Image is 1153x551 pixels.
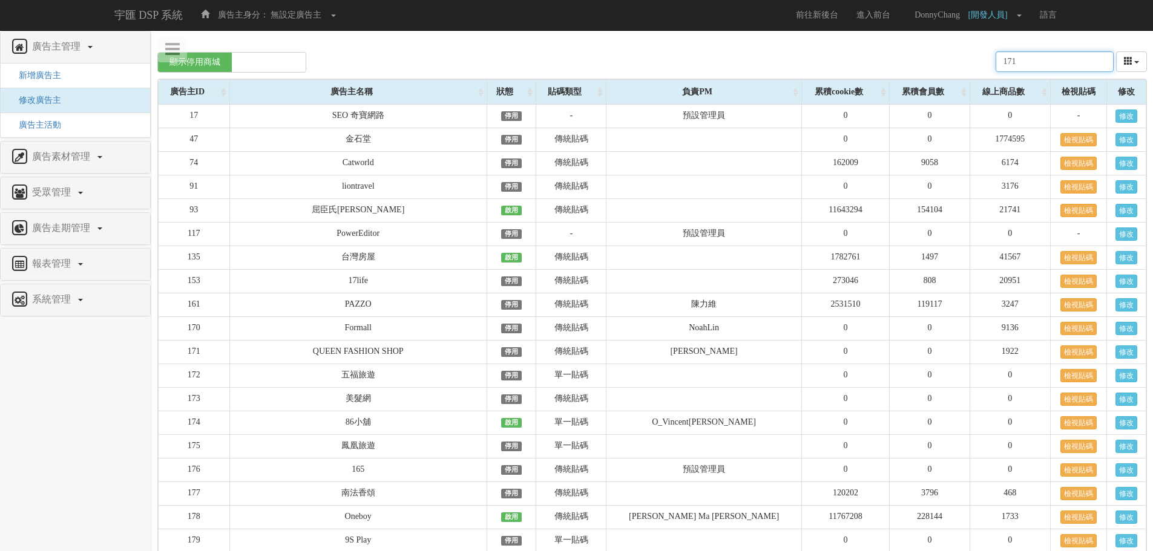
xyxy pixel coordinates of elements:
[29,223,96,233] span: 廣告走期管理
[159,435,230,458] td: 175
[229,246,487,270] td: 台灣房屋
[890,246,970,270] td: 1497
[1060,133,1097,146] a: 檢視貼碼
[802,128,890,152] td: 0
[536,199,606,223] td: 傳統貼碼
[970,105,1050,128] td: 0
[802,270,890,293] td: 273046
[606,80,801,104] div: 負責PM
[159,152,230,175] td: 74
[229,458,487,482] td: 165
[229,293,487,317] td: PAZZO
[890,482,970,506] td: 3796
[229,223,487,246] td: PowerEditor
[536,293,606,317] td: 傳統貼碼
[229,128,487,152] td: 金石堂
[501,206,522,215] span: 啟用
[802,341,890,364] td: 0
[536,246,606,270] td: 傳統貼碼
[970,341,1050,364] td: 1922
[1115,487,1137,500] a: 修改
[970,270,1050,293] td: 20951
[10,148,141,167] a: 廣告素材管理
[1115,510,1137,524] a: 修改
[890,175,970,199] td: 0
[802,388,890,411] td: 0
[159,293,230,317] td: 161
[29,294,77,304] span: 系統管理
[1107,80,1146,104] div: 修改
[159,317,230,341] td: 170
[890,105,970,128] td: 0
[606,341,802,364] td: [PERSON_NAME]
[29,41,87,51] span: 廣告主管理
[970,223,1050,246] td: 0
[487,80,536,104] div: 狀態
[10,71,61,80] a: 新增廣告主
[536,317,606,341] td: 傳統貼碼
[229,364,487,388] td: 五福旅遊
[1060,369,1097,382] a: 檢視貼碼
[802,435,890,458] td: 0
[1115,322,1137,335] a: 修改
[1051,80,1107,104] div: 檢視貼碼
[802,506,890,529] td: 11767208
[890,458,970,482] td: 0
[1116,51,1148,72] div: Columns
[970,246,1050,270] td: 41567
[1050,223,1107,246] td: -
[890,435,970,458] td: 0
[229,482,487,506] td: 南法香頌
[1060,440,1097,453] a: 檢視貼碼
[1115,345,1137,359] a: 修改
[1060,204,1097,217] a: 檢視貼碼
[1115,275,1137,288] a: 修改
[229,435,487,458] td: 鳳凰旅遊
[536,223,606,246] td: -
[1115,369,1137,382] a: 修改
[229,341,487,364] td: QUEEN FASHION SHOP
[890,223,970,246] td: 0
[970,458,1050,482] td: 0
[536,128,606,152] td: 傳統貼碼
[536,388,606,411] td: 傳統貼碼
[890,152,970,175] td: 9058
[890,128,970,152] td: 0
[159,223,230,246] td: 117
[1115,298,1137,311] a: 修改
[229,506,487,529] td: Oneboy
[970,435,1050,458] td: 0
[29,258,77,269] span: 報表管理
[970,317,1050,341] td: 9136
[1060,322,1097,335] a: 檢視貼碼
[10,290,141,310] a: 系統管理
[1060,534,1097,547] a: 檢視貼碼
[218,10,269,19] span: 廣告主身分：
[1115,463,1137,477] a: 修改
[890,80,970,104] div: 累積會員數
[501,158,522,168] span: 停用
[606,105,802,128] td: 預設管理員
[159,105,230,128] td: 17
[159,458,230,482] td: 176
[159,246,230,270] td: 135
[536,152,606,175] td: 傳統貼碼
[159,388,230,411] td: 173
[229,411,487,435] td: 86小舖
[536,482,606,506] td: 傳統貼碼
[10,255,141,274] a: 報表管理
[536,341,606,364] td: 傳統貼碼
[159,199,230,223] td: 93
[1060,345,1097,359] a: 檢視貼碼
[890,506,970,529] td: 228144
[536,411,606,435] td: 單一貼碼
[159,80,229,104] div: 廣告主ID
[229,152,487,175] td: Catworld
[970,411,1050,435] td: 0
[606,458,802,482] td: 預設管理員
[890,293,970,317] td: 119117
[501,418,522,428] span: 啟用
[802,458,890,482] td: 0
[606,223,802,246] td: 預設管理員
[970,293,1050,317] td: 3247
